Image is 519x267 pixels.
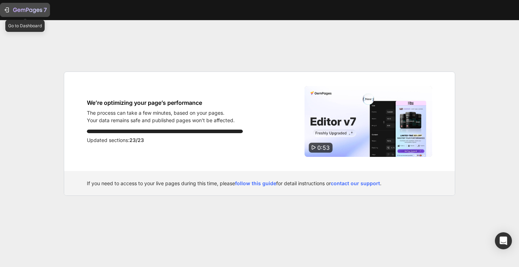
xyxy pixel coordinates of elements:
a: follow this guide [235,180,276,186]
p: 7 [44,6,47,14]
img: Video thumbnail [305,86,432,157]
span: 23/23 [129,137,144,143]
p: The process can take a few minutes, based on your pages. [87,109,235,117]
div: Open Intercom Messenger [495,232,512,249]
a: contact our support [331,180,380,186]
p: Updated sections: [87,136,243,144]
h1: We’re optimizing your page’s performance [87,98,235,107]
p: Your data remains safe and published pages won’t be affected. [87,117,235,124]
div: If you need to access to your live pages during this time, please for detail instructions or . [87,180,432,187]
span: 0:53 [317,144,330,151]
